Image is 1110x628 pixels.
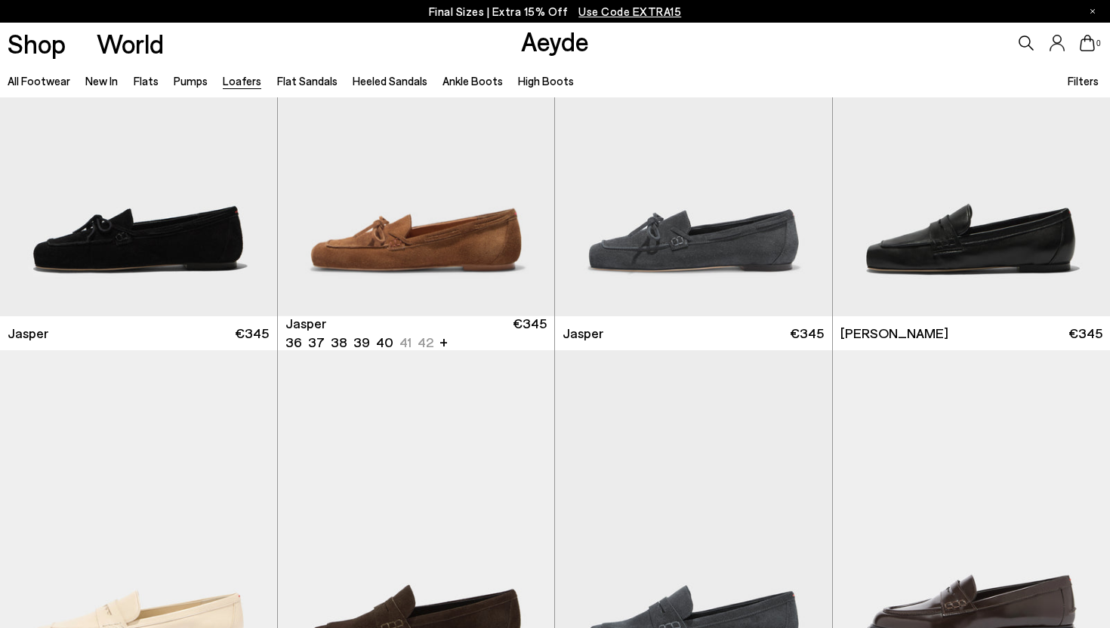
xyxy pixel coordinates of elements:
a: Jasper €345 [555,316,832,350]
li: 36 [285,333,302,352]
span: Navigate to /collections/ss25-final-sizes [578,5,681,18]
a: Shop [8,30,66,57]
li: 37 [308,333,325,352]
a: All Footwear [8,74,70,88]
ul: variant [285,333,429,352]
a: Pumps [174,74,208,88]
li: 40 [376,333,393,352]
span: Filters [1068,74,1099,88]
a: Flat Sandals [277,74,338,88]
a: New In [85,74,118,88]
a: World [97,30,164,57]
a: High Boots [518,74,574,88]
a: Flats [134,74,159,88]
a: Jasper 36 37 38 39 40 41 42 + €345 [278,316,555,350]
span: Jasper [8,324,48,343]
a: Loafers [223,74,261,88]
li: 39 [353,333,370,352]
span: €345 [1068,324,1102,343]
a: 0 [1080,35,1095,51]
p: Final Sizes | Extra 15% Off [429,2,682,21]
a: Ankle Boots [442,74,503,88]
span: €345 [513,314,547,352]
span: €345 [790,324,824,343]
span: €345 [235,324,269,343]
a: Heeled Sandals [353,74,427,88]
span: [PERSON_NAME] [840,324,948,343]
span: Jasper [285,314,326,333]
li: 38 [331,333,347,352]
li: + [439,331,448,352]
a: Aeyde [521,25,589,57]
span: 0 [1095,39,1102,48]
span: Jasper [563,324,603,343]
